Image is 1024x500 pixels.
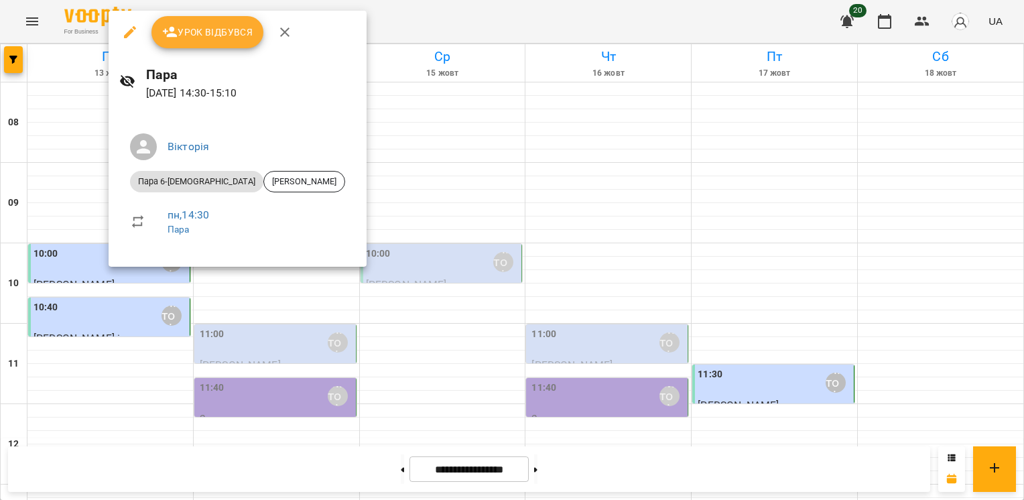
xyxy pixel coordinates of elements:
[151,16,264,48] button: Урок відбувся
[263,171,345,192] div: [PERSON_NAME]
[162,24,253,40] span: Урок відбувся
[146,64,356,85] h6: Пара
[168,208,209,221] a: пн , 14:30
[130,176,263,188] span: Пара 6-[DEMOGRAPHIC_DATA]
[168,224,190,235] a: Пара
[264,176,344,188] span: [PERSON_NAME]
[168,140,209,153] a: Вікторія
[146,85,356,101] p: [DATE] 14:30 - 15:10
